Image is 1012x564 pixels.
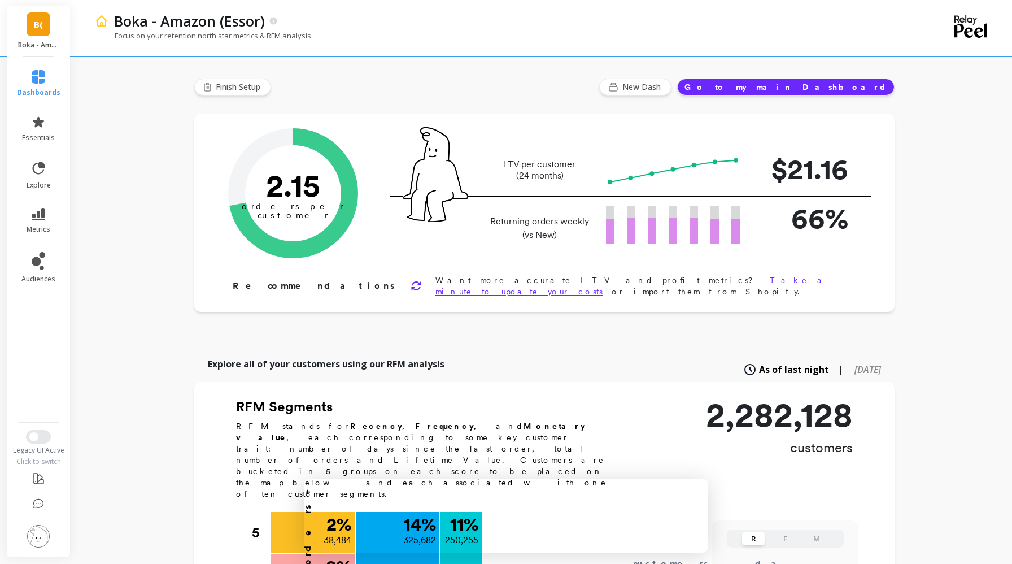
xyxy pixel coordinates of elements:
div: Legacy UI Active [6,446,72,455]
button: R [742,532,765,545]
p: LTV per customer (24 months) [487,159,592,181]
p: RFM stands for , , and , each corresponding to some key customer trait: number of days since the ... [236,420,620,500]
p: Boka - Amazon (Essor) [114,11,265,31]
span: As of last night [759,363,829,376]
span: dashboards [17,88,60,97]
img: pal seatted on line [403,127,468,222]
span: audiences [21,275,55,284]
button: New Dash [599,79,671,96]
p: Want more accurate LTV and profit metrics? or import them from Shopify. [435,275,858,297]
p: 2,282,128 [706,398,853,432]
text: 2.15 [266,167,320,204]
span: Finish Setup [216,81,264,93]
button: F [774,532,796,545]
p: 66% [758,197,848,240]
span: | [838,363,843,376]
span: metrics [27,225,50,234]
p: Focus on your retention north star metrics & RFM analysis [95,31,311,41]
img: profile picture [27,525,50,548]
h2: RFM Segments [236,398,620,416]
p: Boka - Amazon (Essor) [18,41,59,50]
button: Switch to New UI [26,430,51,444]
span: explore [27,181,51,190]
p: Explore all of your customers using our RFM analysis [208,357,444,371]
span: New Dash [622,81,664,93]
p: Returning orders weekly (vs New) [487,215,592,242]
iframe: Survey by Kateryna from Peel [304,479,708,553]
img: header icon [95,14,108,28]
span: essentials [22,133,55,142]
p: Recommendations [233,279,397,293]
tspan: customer [258,210,329,220]
tspan: orders per [242,201,344,211]
button: Finish Setup [194,79,271,96]
div: Click to switch [6,457,72,466]
span: B( [34,18,43,31]
p: customers [706,439,853,457]
b: Recency [350,422,402,431]
p: $21.16 [758,148,848,190]
div: 5 [252,512,270,554]
span: [DATE] [854,363,881,376]
button: Go to my main Dashboard [677,79,895,96]
b: Frequency [415,422,474,431]
button: M [805,532,828,545]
